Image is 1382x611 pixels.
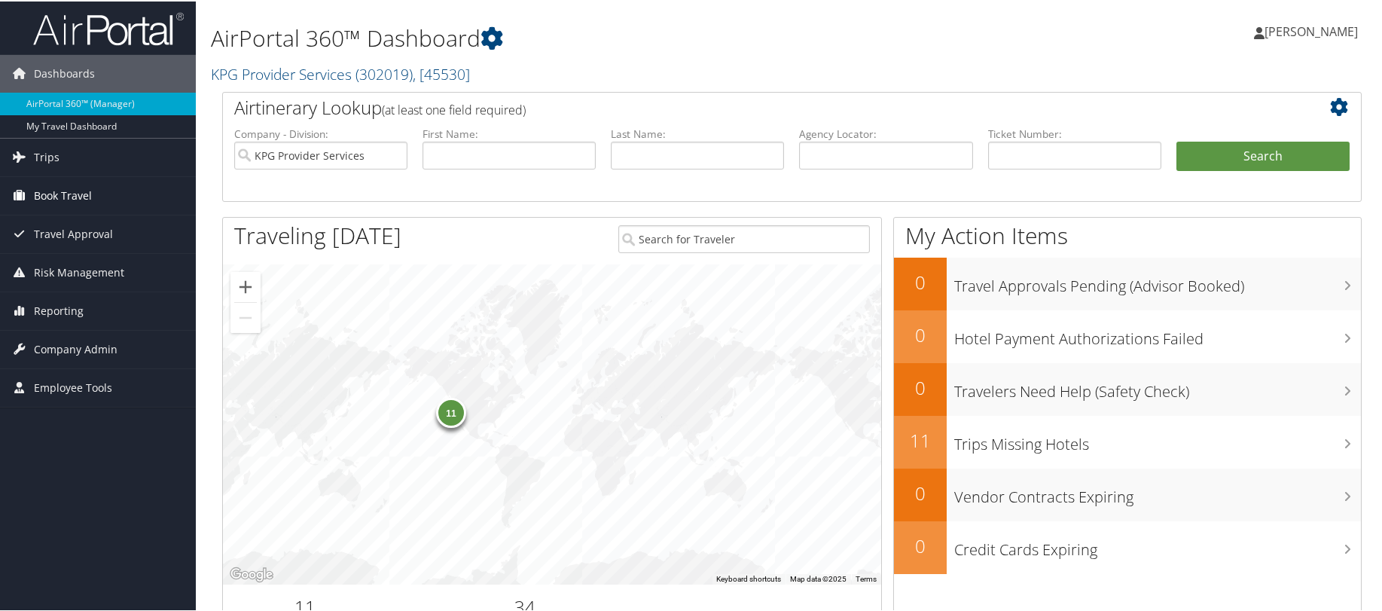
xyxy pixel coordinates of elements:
[894,374,947,399] h2: 0
[716,573,781,583] button: Keyboard shortcuts
[34,176,92,213] span: Book Travel
[894,426,947,452] h2: 11
[34,137,59,175] span: Trips
[894,362,1361,414] a: 0Travelers Need Help (Safety Check)
[34,252,124,290] span: Risk Management
[234,218,401,250] h1: Traveling [DATE]
[894,256,1361,309] a: 0Travel Approvals Pending (Advisor Booked)
[230,270,261,301] button: Zoom in
[234,125,407,140] label: Company - Division:
[894,520,1361,573] a: 0Credit Cards Expiring
[894,479,947,505] h2: 0
[33,10,184,45] img: airportal-logo.png
[34,368,112,405] span: Employee Tools
[618,224,870,252] input: Search for Traveler
[954,478,1361,506] h3: Vendor Contracts Expiring
[954,267,1361,295] h3: Travel Approvals Pending (Advisor Booked)
[894,309,1361,362] a: 0Hotel Payment Authorizations Failed
[954,530,1361,559] h3: Credit Cards Expiring
[382,100,526,117] span: (at least one field required)
[1254,8,1373,53] a: [PERSON_NAME]
[34,53,95,91] span: Dashboards
[894,467,1361,520] a: 0Vendor Contracts Expiring
[211,21,986,53] h1: AirPortal 360™ Dashboard
[355,63,413,83] span: ( 302019 )
[894,321,947,347] h2: 0
[211,63,470,83] a: KPG Provider Services
[988,125,1161,140] label: Ticket Number:
[954,372,1361,401] h3: Travelers Need Help (Safety Check)
[799,125,972,140] label: Agency Locator:
[34,329,117,367] span: Company Admin
[34,291,84,328] span: Reporting
[894,218,1361,250] h1: My Action Items
[1176,140,1350,170] button: Search
[894,532,947,558] h2: 0
[1265,22,1358,38] span: [PERSON_NAME]
[436,396,466,426] div: 11
[230,301,261,331] button: Zoom out
[611,125,784,140] label: Last Name:
[954,425,1361,454] h3: Trips Missing Hotels
[227,564,276,583] img: Google
[423,125,596,140] label: First Name:
[34,214,113,252] span: Travel Approval
[227,564,276,583] a: Open this area in Google Maps (opens a new window)
[413,63,470,83] span: , [ 45530 ]
[856,573,877,582] a: Terms (opens in new tab)
[790,573,847,582] span: Map data ©2025
[234,93,1255,119] h2: Airtinerary Lookup
[894,414,1361,467] a: 11Trips Missing Hotels
[894,268,947,294] h2: 0
[954,319,1361,348] h3: Hotel Payment Authorizations Failed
